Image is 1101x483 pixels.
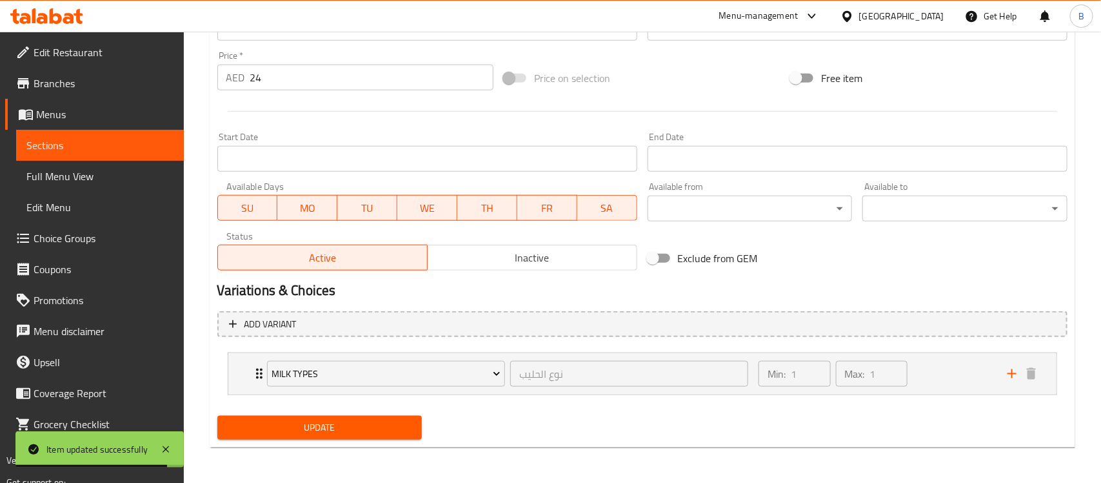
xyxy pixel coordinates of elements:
[16,161,184,192] a: Full Menu View
[5,223,184,254] a: Choice Groups
[648,196,853,221] div: ​
[217,416,422,440] button: Update
[217,245,428,271] button: Active
[217,311,1067,338] button: Add variant
[34,45,174,60] span: Edit Restaurant
[5,347,184,378] a: Upsell
[277,195,337,221] button: MO
[582,199,632,218] span: SA
[427,245,637,271] button: Inactive
[217,195,278,221] button: SU
[26,200,174,215] span: Edit Menu
[845,366,865,382] p: Max:
[462,199,512,218] span: TH
[1002,364,1022,384] button: add
[36,107,174,122] span: Menus
[5,285,184,316] a: Promotions
[859,9,944,23] div: [GEOGRAPHIC_DATA]
[226,70,245,85] p: AED
[337,195,397,221] button: TU
[821,70,862,86] span: Free item
[402,199,452,218] span: WE
[16,192,184,223] a: Edit Menu
[5,37,184,68] a: Edit Restaurant
[223,199,273,218] span: SU
[34,355,174,370] span: Upsell
[34,385,174,401] span: Coverage Report
[217,347,1067,400] li: Expand
[34,262,174,277] span: Coupons
[342,199,392,218] span: TU
[577,195,637,221] button: SA
[457,195,517,221] button: TH
[862,196,1067,221] div: ​
[34,416,174,432] span: Grocery Checklist
[217,281,1067,300] h2: Variations & Choices
[283,199,332,218] span: MO
[34,293,174,308] span: Promotions
[267,361,505,387] button: Milk Types
[46,442,148,457] div: Item updated successfully
[768,366,786,382] p: Min:
[5,254,184,285] a: Coupons
[1078,9,1084,23] span: B
[250,65,494,90] input: Please enter price
[26,138,174,153] span: Sections
[5,409,184,440] a: Grocery Checklist
[5,99,184,130] a: Menus
[228,353,1056,395] div: Expand
[433,249,632,267] span: Inactive
[244,316,297,333] span: Add variant
[34,76,174,91] span: Branches
[223,249,422,267] span: Active
[5,316,184,347] a: Menu disclaimer
[16,130,184,161] a: Sections
[272,366,501,382] span: Milk Types
[5,68,184,99] a: Branches
[678,251,758,266] span: Exclude from GEM
[517,195,577,221] button: FR
[522,199,572,218] span: FR
[1022,364,1041,384] button: delete
[719,8,798,24] div: Menu-management
[26,169,174,184] span: Full Menu View
[5,378,184,409] a: Coverage Report
[397,195,457,221] button: WE
[228,420,412,436] span: Update
[34,231,174,246] span: Choice Groups
[34,324,174,339] span: Menu disclaimer
[6,452,38,469] span: Version:
[534,70,610,86] span: Price on selection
